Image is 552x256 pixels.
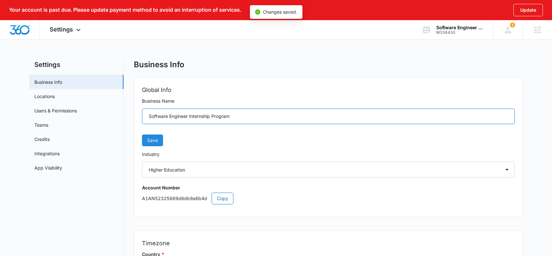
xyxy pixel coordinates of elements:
[134,60,184,70] h1: Business Info
[142,185,180,190] strong: Account Number
[34,150,60,157] a: Integrations
[50,26,73,33] span: Settings
[9,7,241,13] p: Your account is past due. Please update payment method to avoid an interruption of services.
[217,195,228,202] span: Copy
[34,79,62,85] a: Business Info
[34,107,77,114] a: Users & Permissions
[212,193,233,204] button: Copy
[436,30,484,35] div: account id
[142,193,515,204] p: A1AN52325689d6db9a6b4d
[40,20,92,39] div: Settings
[34,136,50,143] a: Credits
[29,60,123,70] h2: Settings
[513,4,543,16] button: Update
[510,22,515,28] span: 1
[142,239,515,248] h2: Timezone
[142,151,515,158] label: Industry
[263,9,297,15] span: Changes saved.
[142,97,515,105] label: Business Name
[255,9,260,15] span: check-circle
[436,25,484,30] div: account name
[142,85,515,95] h2: Global Info
[493,20,523,39] div: notifications count
[147,137,158,144] span: Save
[510,22,515,28] div: notifications count
[34,164,62,171] a: App Visibility
[142,134,163,146] button: Save
[34,122,48,128] a: Teams
[34,93,55,100] a: Locations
